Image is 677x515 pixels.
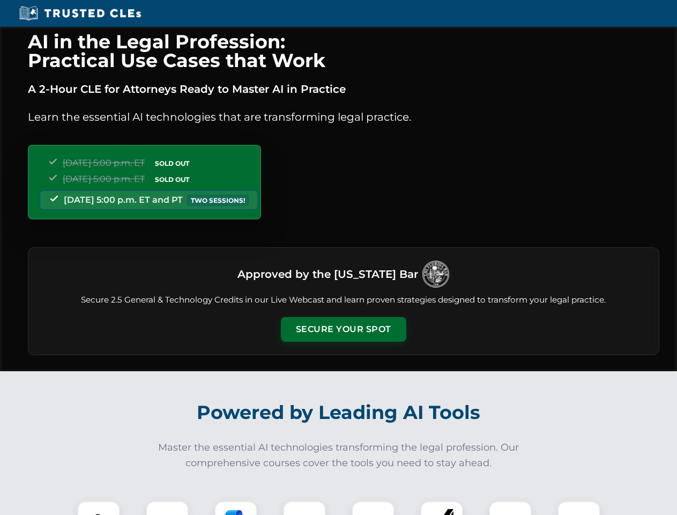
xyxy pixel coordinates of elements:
h1: AI in the Legal Profession: Practical Use Cases that Work [28,32,659,70]
span: SOLD OUT [151,158,193,169]
button: Secure Your Spot [281,317,406,342]
p: Learn the essential AI technologies that are transforming legal practice. [28,108,659,126]
img: Trusted CLEs [16,5,144,21]
span: SOLD OUT [151,174,193,185]
span: [DATE] 5:00 p.m. ET [63,158,145,168]
h3: Approved by the [US_STATE] Bar [237,264,418,284]
p: Secure 2.5 General & Technology Credits in our Live Webcast and learn proven strategies designed ... [41,294,646,306]
h2: Powered by Leading AI Tools [42,394,636,431]
p: Master the essential AI technologies transforming the legal profession. Our comprehensive courses... [151,440,526,471]
p: A 2-Hour CLE for Attorneys Ready to Master AI in Practice [28,80,659,98]
span: [DATE] 5:00 p.m. ET [63,174,145,184]
img: Logo [422,261,449,288]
